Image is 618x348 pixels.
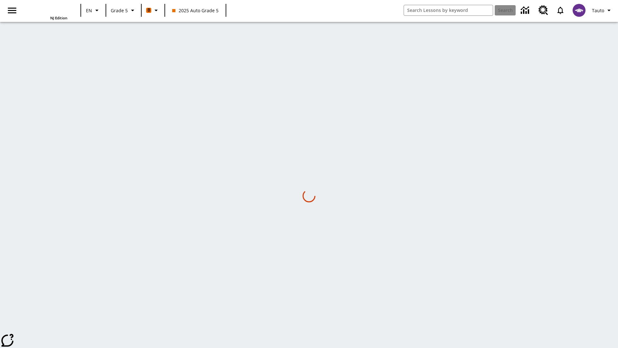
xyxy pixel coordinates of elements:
[569,2,589,19] button: Select a new avatar
[86,7,92,14] span: EN
[589,5,615,16] button: Profile/Settings
[535,2,552,19] a: Resource Center, Will open in new tab
[517,2,535,19] a: Data Center
[172,7,219,14] span: 2025 Auto Grade 5
[111,7,128,14] span: Grade 5
[147,6,150,14] span: B
[573,4,585,17] img: avatar image
[404,5,493,15] input: search field
[552,2,569,19] a: Notifications
[25,2,67,20] div: Home
[144,5,163,16] button: Boost Class color is orange. Change class color
[592,7,604,14] span: Tauto
[83,5,104,16] button: Language: EN, Select a language
[3,1,22,20] button: Open side menu
[108,5,139,16] button: Grade: Grade 5, Select a grade
[50,15,67,20] span: NJ Edition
